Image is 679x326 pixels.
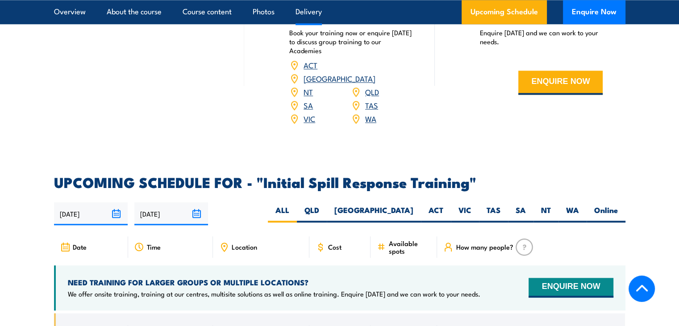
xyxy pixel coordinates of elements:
[508,205,533,222] label: SA
[68,289,480,298] p: We offer onsite training, training at our centres, multisite solutions as well as online training...
[365,113,376,124] a: WA
[54,176,625,188] h2: UPCOMING SCHEDULE FOR - "Initial Spill Response Training"
[558,205,587,222] label: WA
[147,243,161,251] span: Time
[327,205,421,222] label: [GEOGRAPHIC_DATA]
[289,28,412,55] p: Book your training now or enquire [DATE] to discuss group training to our Academies
[451,205,479,222] label: VIC
[480,28,603,46] p: Enquire [DATE] and we can work to your needs.
[268,205,297,222] label: ALL
[134,202,208,225] input: To date
[54,202,128,225] input: From date
[456,243,513,251] span: How many people?
[518,71,603,95] button: ENQUIRE NOW
[304,73,375,84] a: [GEOGRAPHIC_DATA]
[328,243,342,251] span: Cost
[529,278,613,297] button: ENQUIRE NOW
[73,243,87,251] span: Date
[479,205,508,222] label: TAS
[304,113,315,124] a: VIC
[304,59,317,70] a: ACT
[388,239,431,255] span: Available spots
[587,205,625,222] label: Online
[421,205,451,222] label: ACT
[304,86,313,97] a: NT
[533,205,558,222] label: NT
[297,205,327,222] label: QLD
[304,100,313,110] a: SA
[68,277,480,287] h4: NEED TRAINING FOR LARGER GROUPS OR MULTIPLE LOCATIONS?
[365,86,379,97] a: QLD
[232,243,257,251] span: Location
[365,100,378,110] a: TAS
